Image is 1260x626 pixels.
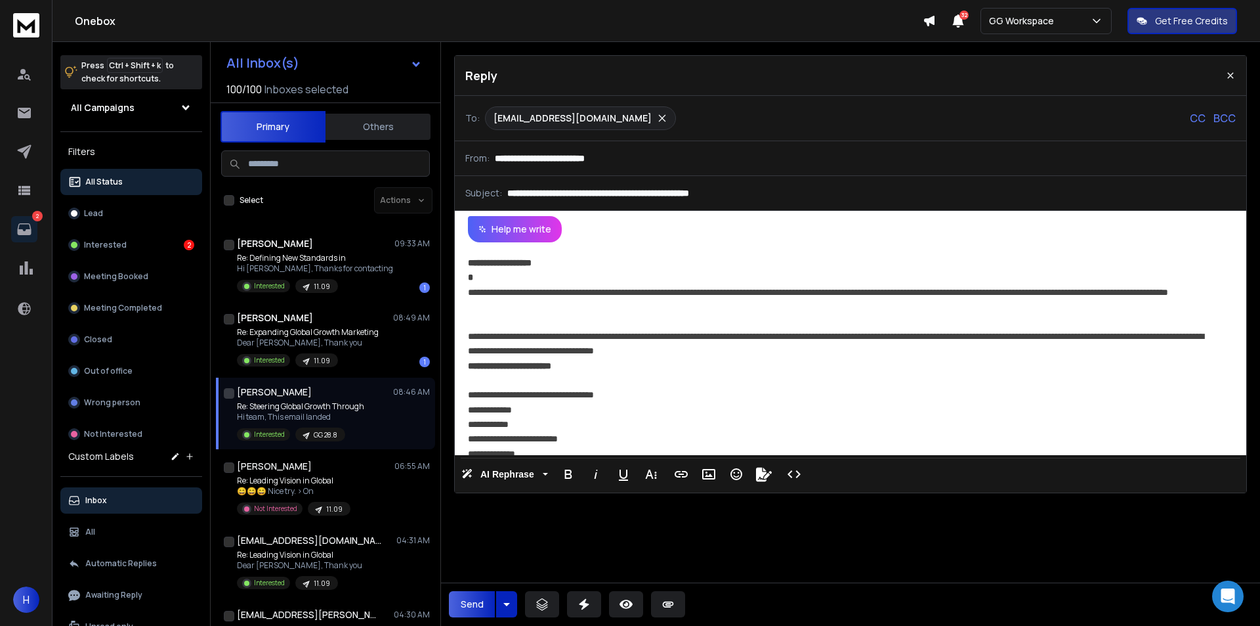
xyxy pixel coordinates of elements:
[84,303,162,313] p: Meeting Completed
[237,338,379,348] p: Dear [PERSON_NAME], Thank you
[60,358,202,384] button: Out of office
[325,112,430,141] button: Others
[394,461,430,472] p: 06:55 AM
[396,535,430,546] p: 04:31 AM
[254,355,285,365] p: Interested
[60,295,202,321] button: Meeting Completed
[237,263,393,274] p: Hi [PERSON_NAME], Thanks for contacting
[107,58,163,73] span: Ctrl + Shift + k
[60,232,202,258] button: Interested2
[1190,110,1206,126] p: CC
[13,587,39,613] button: H
[959,11,969,20] span: 32
[314,430,337,440] p: GG 28.8
[85,495,107,506] p: Inbox
[84,271,148,282] p: Meeting Booked
[240,195,263,206] label: Select
[419,357,430,367] div: 1
[751,461,776,487] button: Signature
[724,461,749,487] button: Emoticons
[60,200,202,227] button: Lead
[237,401,364,412] p: Re: Steering Global Growth Through
[465,152,490,165] p: From:
[237,412,364,422] p: Hi team, This email landed
[68,450,134,463] h3: Custom Labels
[226,56,299,70] h1: All Inbox(s)
[60,95,202,121] button: All Campaigns
[60,582,202,608] button: Awaiting Reply
[84,240,127,250] p: Interested
[782,461,807,487] button: Code View
[639,461,663,487] button: More Text
[60,326,202,353] button: Closed
[71,101,135,114] h1: All Campaigns
[226,81,262,97] span: 100 / 100
[237,327,379,338] p: Re: Expanding Global Growth Marketing
[85,177,123,187] p: All Status
[84,429,142,439] p: Not Interested
[60,143,202,161] h3: Filters
[465,187,502,200] p: Subject:
[237,486,350,497] p: 😄😄😄 Nice try. > On
[237,253,393,263] p: Re: Defining New Standards in
[493,112,652,125] p: [EMAIL_ADDRESS][DOMAIN_NAME]
[465,112,480,125] p: To:
[669,461,694,487] button: Insert Link (Ctrl+K)
[216,50,432,76] button: All Inbox(s)
[237,237,313,250] h1: [PERSON_NAME]
[696,461,721,487] button: Insert Image (Ctrl+P)
[237,560,362,571] p: Dear [PERSON_NAME], Thank you
[84,366,133,376] p: Out of office
[1213,110,1236,126] p: BCC
[393,313,430,323] p: 08:49 AM
[237,460,312,473] h1: [PERSON_NAME]
[237,476,350,486] p: Re: Leading Vision in Global
[85,527,95,537] p: All
[75,13,923,29] h1: Onebox
[459,461,551,487] button: AI Rephrase
[254,430,285,439] p: Interested
[419,282,430,293] div: 1
[393,387,430,397] p: 08:46 AM
[478,469,537,480] span: AI Rephrase
[394,238,430,249] p: 09:33 AM
[81,59,174,85] p: Press to check for shortcuts.
[60,263,202,290] button: Meeting Booked
[220,111,325,143] button: Primary
[84,397,140,408] p: Wrong person
[314,282,330,292] p: 11.09
[237,550,362,560] p: Re: Leading Vision in Global
[1155,14,1228,28] p: Get Free Credits
[84,334,112,345] p: Closed
[326,504,343,514] p: 11.09
[449,591,495,617] button: Send
[254,578,285,588] p: Interested
[254,281,285,291] p: Interested
[60,519,202,545] button: All
[60,169,202,195] button: All Status
[583,461,608,487] button: Italic (Ctrl+I)
[11,216,37,242] a: 2
[237,311,313,324] h1: [PERSON_NAME]
[85,590,142,600] p: Awaiting Reply
[264,81,348,97] h3: Inboxes selected
[32,211,43,221] p: 2
[314,579,330,589] p: 11.09
[1127,8,1237,34] button: Get Free Credits
[465,66,497,85] p: Reply
[85,558,157,569] p: Automatic Replies
[60,487,202,514] button: Inbox
[989,14,1059,28] p: GG Workspace
[13,13,39,37] img: logo
[468,216,562,242] button: Help me write
[60,421,202,447] button: Not Interested
[84,208,103,219] p: Lead
[237,386,312,399] h1: [PERSON_NAME]
[60,550,202,577] button: Automatic Replies
[1212,581,1244,612] div: Open Intercom Messenger
[237,534,381,547] h1: [EMAIL_ADDRESS][DOMAIN_NAME]
[314,356,330,366] p: 11.09
[611,461,636,487] button: Underline (Ctrl+U)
